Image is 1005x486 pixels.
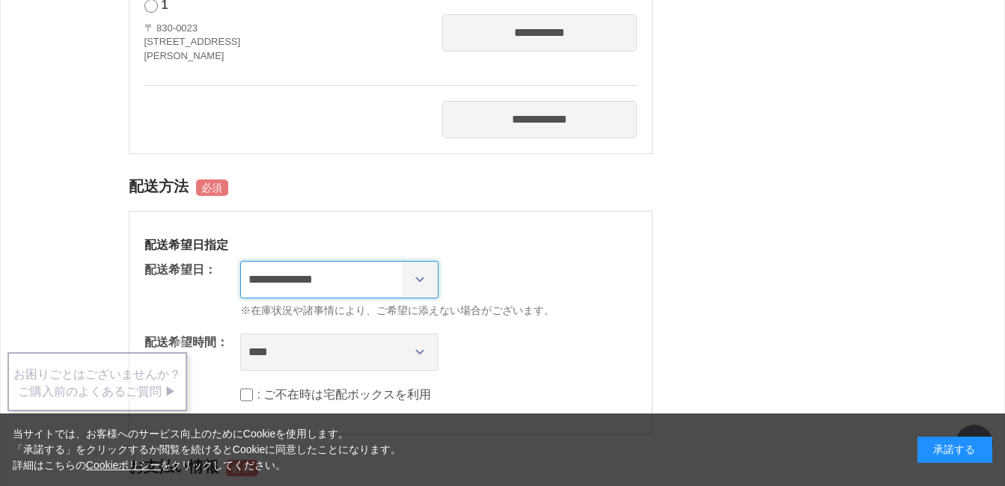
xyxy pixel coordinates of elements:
[917,437,992,463] div: 承諾する
[144,237,637,253] h3: 配送希望日指定
[86,459,161,471] a: Cookieポリシー
[13,426,402,473] div: 当サイトでは、お客様へのサービス向上のためにCookieを使用します。 「承諾する」をクリックするか閲覧を続けるとCookieに同意したことになります。 詳細はこちらの をクリックしてください。
[144,333,228,351] dt: 配送希望時間：
[257,388,432,401] label: : ご不在時は宅配ボックスを利用
[144,261,216,279] dt: 配送希望日：
[144,22,241,63] address: 〒 830-0023 [STREET_ADDRESS] [PERSON_NAME]
[240,303,637,319] span: ※在庫状況や諸事情により、ご希望に添えない場合がございます。
[129,169,653,204] h2: 配送方法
